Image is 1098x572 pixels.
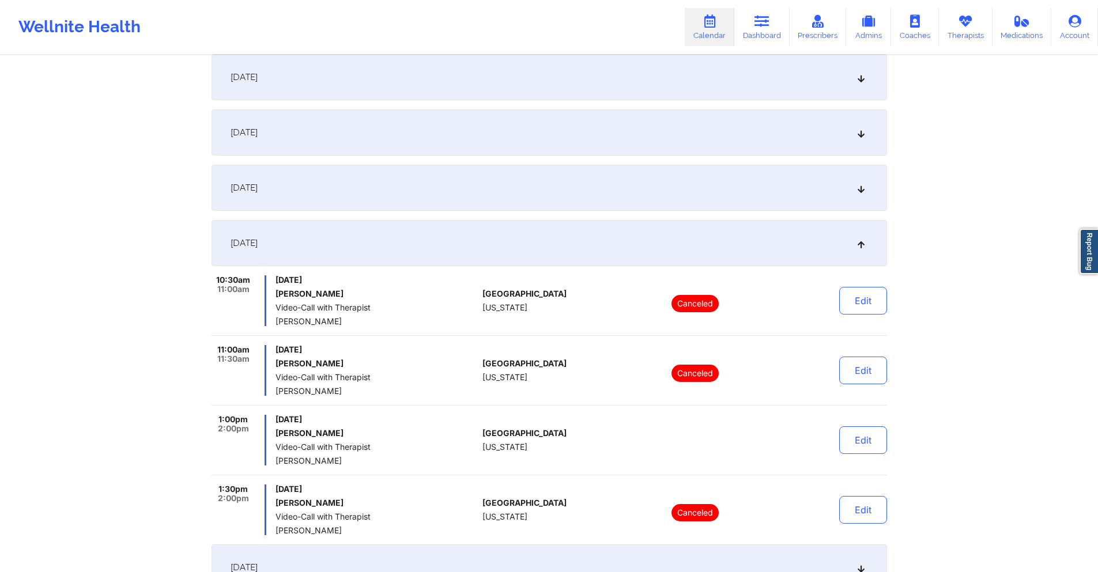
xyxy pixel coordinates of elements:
span: [DATE] [231,127,258,138]
button: Edit [839,496,887,524]
span: [PERSON_NAME] [276,387,478,396]
a: Calendar [685,8,734,46]
button: Edit [839,287,887,315]
span: [US_STATE] [482,373,527,382]
span: 2:00pm [218,424,249,433]
span: 10:30am [216,275,250,285]
span: [DATE] [276,345,478,354]
a: Admins [846,8,891,46]
span: 11:00am [217,345,250,354]
span: [GEOGRAPHIC_DATA] [482,359,567,368]
span: [US_STATE] [482,303,527,312]
span: [DATE] [231,182,258,194]
span: Video-Call with Therapist [276,373,478,382]
span: [US_STATE] [482,442,527,452]
button: Edit [839,426,887,454]
span: 1:00pm [218,415,248,424]
a: Account [1051,8,1098,46]
h6: [PERSON_NAME] [276,359,478,368]
a: Coaches [891,8,939,46]
span: [PERSON_NAME] [276,456,478,465]
button: Edit [839,357,887,384]
span: [DATE] [276,275,478,285]
span: [GEOGRAPHIC_DATA] [482,498,567,507]
span: [GEOGRAPHIC_DATA] [482,429,567,438]
span: [DATE] [231,71,258,83]
span: 11:00am [217,285,250,294]
span: Video-Call with Therapist [276,512,478,521]
span: [PERSON_NAME] [276,526,478,535]
h6: [PERSON_NAME] [276,429,478,438]
span: [GEOGRAPHIC_DATA] [482,289,567,298]
span: 11:30am [217,354,250,363]
span: Video-Call with Therapist [276,303,478,312]
span: [DATE] [276,415,478,424]
span: [DATE] [231,237,258,249]
span: Video-Call with Therapist [276,442,478,452]
h6: [PERSON_NAME] [276,289,478,298]
span: [DATE] [276,484,478,494]
span: [US_STATE] [482,512,527,521]
span: 1:30pm [218,484,248,494]
p: Canceled [671,504,719,521]
p: Canceled [671,365,719,382]
h6: [PERSON_NAME] [276,498,478,507]
a: Prescribers [790,8,847,46]
p: Canceled [671,295,719,312]
a: Report Bug [1080,229,1098,274]
a: Dashboard [734,8,790,46]
a: Medications [993,8,1052,46]
span: 2:00pm [218,494,249,503]
a: Therapists [939,8,993,46]
span: [PERSON_NAME] [276,317,478,326]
